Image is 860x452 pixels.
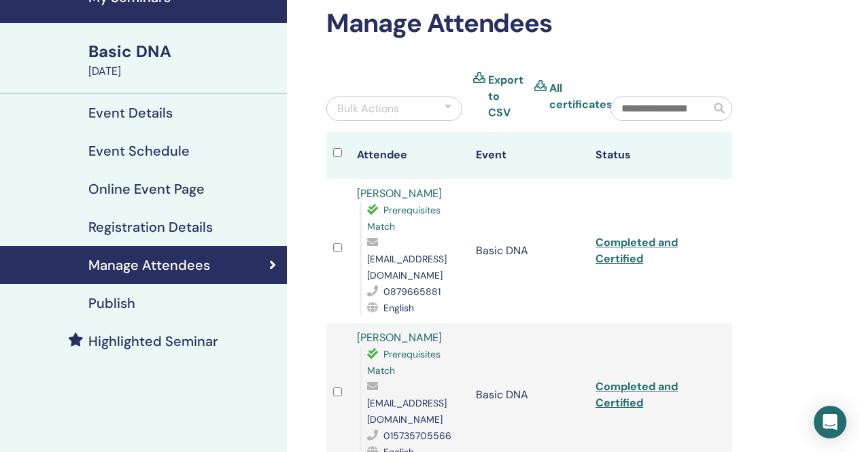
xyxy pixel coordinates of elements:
[383,302,414,314] span: English
[88,40,279,63] div: Basic DNA
[80,40,287,80] a: Basic DNA[DATE]
[367,253,447,281] span: [EMAIL_ADDRESS][DOMAIN_NAME]
[469,179,589,323] td: Basic DNA
[88,105,173,121] h4: Event Details
[367,204,441,232] span: Prerequisites Match
[357,186,442,201] a: [PERSON_NAME]
[367,348,441,377] span: Prerequisites Match
[337,101,399,117] div: Bulk Actions
[88,333,218,349] h4: Highlighted Seminar
[326,8,732,39] h2: Manage Attendees
[367,397,447,425] span: [EMAIL_ADDRESS][DOMAIN_NAME]
[488,72,523,121] a: Export to CSV
[88,219,213,235] h4: Registration Details
[88,143,190,159] h4: Event Schedule
[814,406,846,438] div: Open Intercom Messenger
[589,132,708,179] th: Status
[88,63,279,80] div: [DATE]
[357,330,442,345] a: [PERSON_NAME]
[549,80,613,113] a: All certificates
[88,295,135,311] h4: Publish
[88,181,205,197] h4: Online Event Page
[596,379,678,410] a: Completed and Certified
[383,285,441,298] span: 0879665881
[383,430,451,442] span: 015735705566
[469,132,589,179] th: Event
[88,257,210,273] h4: Manage Attendees
[596,235,678,266] a: Completed and Certified
[350,132,470,179] th: Attendee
